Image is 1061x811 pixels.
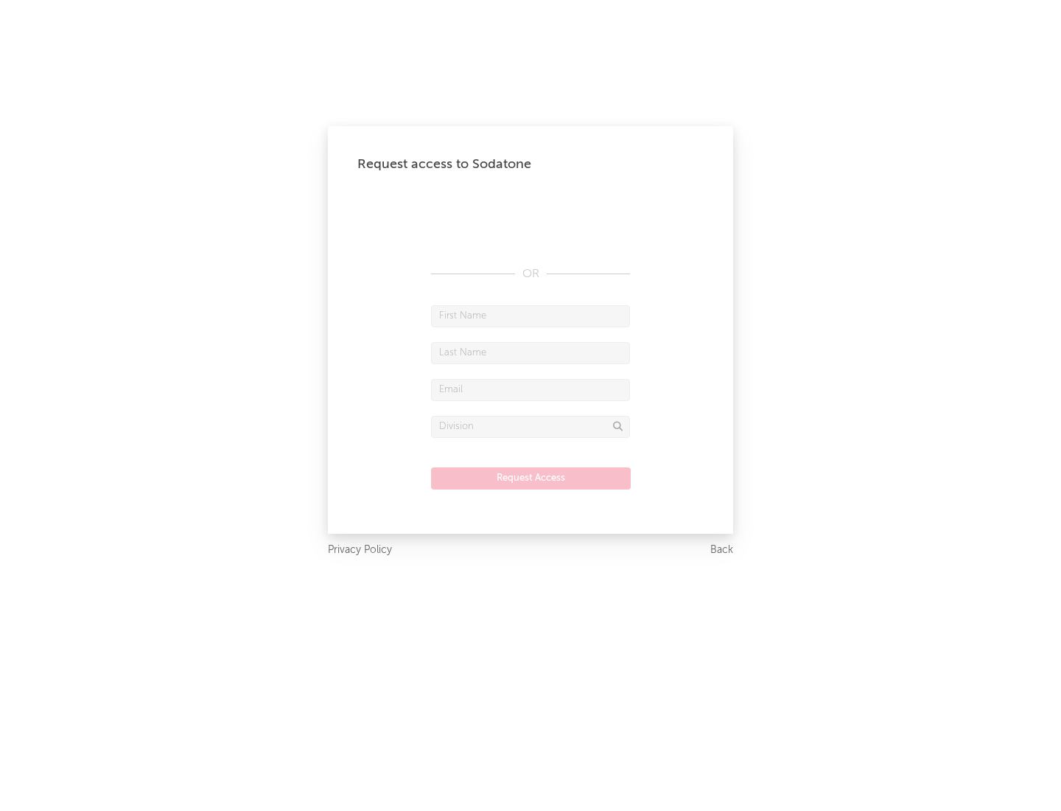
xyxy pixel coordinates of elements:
button: Request Access [431,467,631,490]
input: Division [431,416,630,438]
div: Request access to Sodatone [357,156,704,173]
div: OR [431,265,630,283]
a: Privacy Policy [328,541,392,560]
a: Back [710,541,733,560]
input: Email [431,379,630,401]
input: Last Name [431,342,630,364]
input: First Name [431,305,630,327]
